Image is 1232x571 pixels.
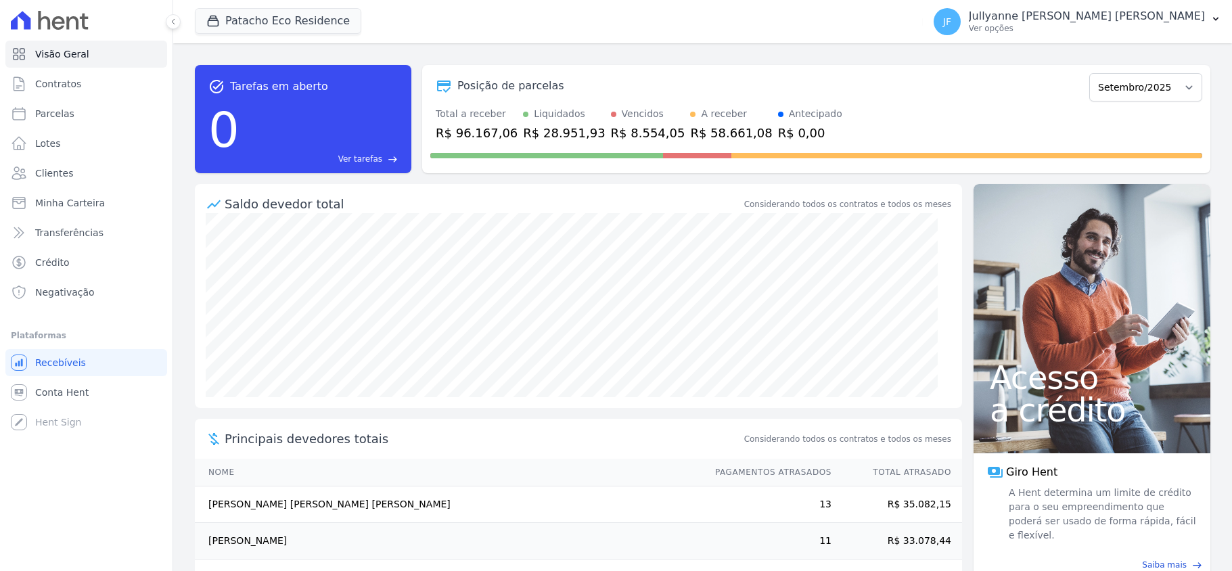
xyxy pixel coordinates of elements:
[832,486,962,523] td: R$ 35.082,15
[1142,559,1187,571] span: Saiba mais
[436,124,518,142] div: R$ 96.167,06
[1006,464,1057,480] span: Giro Hent
[832,523,962,559] td: R$ 33.078,44
[35,107,74,120] span: Parcelas
[388,154,398,164] span: east
[1192,560,1202,570] span: east
[35,356,86,369] span: Recebíveis
[982,559,1202,571] a: Saiba mais east
[622,107,664,121] div: Vencidos
[5,160,167,187] a: Clientes
[208,78,225,95] span: task_alt
[225,430,742,448] span: Principais devedores totais
[35,77,81,91] span: Contratos
[534,107,585,121] div: Liquidados
[701,107,747,121] div: A receber
[523,124,605,142] div: R$ 28.951,93
[832,459,962,486] th: Total Atrasado
[990,394,1194,426] span: a crédito
[5,219,167,246] a: Transferências
[35,196,105,210] span: Minha Carteira
[5,189,167,216] a: Minha Carteira
[702,486,832,523] td: 13
[5,70,167,97] a: Contratos
[338,153,382,165] span: Ver tarefas
[1006,486,1197,543] span: A Hent determina um limite de crédito para o seu empreendimento que poderá ser usado de forma ráp...
[35,47,89,61] span: Visão Geral
[35,137,61,150] span: Lotes
[35,166,73,180] span: Clientes
[245,153,398,165] a: Ver tarefas east
[702,523,832,559] td: 11
[195,8,361,34] button: Patacho Eco Residence
[35,256,70,269] span: Crédito
[457,78,564,94] div: Posição de parcelas
[35,285,95,299] span: Negativação
[5,130,167,157] a: Lotes
[969,9,1205,23] p: Jullyanne [PERSON_NAME] [PERSON_NAME]
[744,198,951,210] div: Considerando todos os contratos e todos os meses
[35,386,89,399] span: Conta Hent
[5,379,167,406] a: Conta Hent
[230,78,328,95] span: Tarefas em aberto
[225,195,742,213] div: Saldo devedor total
[5,100,167,127] a: Parcelas
[195,486,702,523] td: [PERSON_NAME] [PERSON_NAME] [PERSON_NAME]
[208,95,239,165] div: 0
[5,349,167,376] a: Recebíveis
[923,3,1232,41] button: JF Jullyanne [PERSON_NAME] [PERSON_NAME] Ver opções
[5,41,167,68] a: Visão Geral
[5,249,167,276] a: Crédito
[195,523,702,559] td: [PERSON_NAME]
[35,226,104,239] span: Transferências
[744,433,951,445] span: Considerando todos os contratos e todos os meses
[943,17,951,26] span: JF
[611,124,685,142] div: R$ 8.554,05
[990,361,1194,394] span: Acesso
[195,459,702,486] th: Nome
[690,124,772,142] div: R$ 58.661,08
[778,124,842,142] div: R$ 0,00
[436,107,518,121] div: Total a receber
[789,107,842,121] div: Antecipado
[11,327,162,344] div: Plataformas
[702,459,832,486] th: Pagamentos Atrasados
[5,279,167,306] a: Negativação
[969,23,1205,34] p: Ver opções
